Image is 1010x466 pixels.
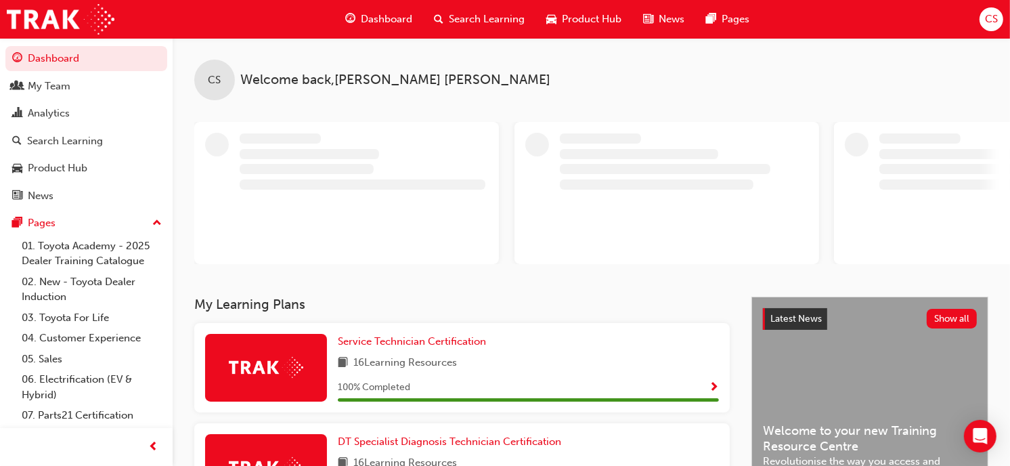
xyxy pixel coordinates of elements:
[12,53,22,65] span: guage-icon
[194,297,730,312] h3: My Learning Plans
[5,74,167,99] a: My Team
[5,211,167,236] button: Pages
[12,217,22,230] span: pages-icon
[12,108,22,120] span: chart-icon
[16,349,167,370] a: 05. Sales
[16,308,167,329] a: 03. Toyota For Life
[632,5,695,33] a: news-iconNews
[338,335,486,347] span: Service Technician Certification
[770,313,822,324] span: Latest News
[152,215,162,232] span: up-icon
[338,434,567,450] a: DT Specialist Diagnosis Technician Certification
[449,12,525,27] span: Search Learning
[562,12,621,27] span: Product Hub
[12,81,22,93] span: people-icon
[12,163,22,175] span: car-icon
[5,46,167,71] a: Dashboard
[423,5,535,33] a: search-iconSearch Learning
[28,79,70,94] div: My Team
[16,405,167,426] a: 07. Parts21 Certification
[5,101,167,126] a: Analytics
[5,129,167,154] a: Search Learning
[338,436,561,448] span: DT Specialist Diagnosis Technician Certification
[208,72,221,88] span: CS
[763,308,977,330] a: Latest NewsShow all
[985,12,998,27] span: CS
[229,357,303,378] img: Trak
[964,420,996,452] div: Open Intercom Messenger
[5,156,167,181] a: Product Hub
[5,43,167,211] button: DashboardMy TeamAnalyticsSearch LearningProduct HubNews
[16,236,167,272] a: 01. Toyota Academy - 2025 Dealer Training Catalogue
[16,369,167,405] a: 06. Electrification (EV & Hybrid)
[722,12,749,27] span: Pages
[338,334,491,349] a: Service Technician Certification
[709,382,719,394] span: Show Progress
[5,184,167,209] a: News
[709,379,719,396] button: Show Progress
[980,7,1003,31] button: CS
[28,106,70,121] div: Analytics
[535,5,632,33] a: car-iconProduct Hub
[643,11,653,28] span: news-icon
[28,188,53,204] div: News
[927,309,978,329] button: Show all
[659,12,684,27] span: News
[706,11,716,28] span: pages-icon
[338,355,348,372] span: book-icon
[345,11,355,28] span: guage-icon
[763,423,977,454] span: Welcome to your new Training Resource Centre
[334,5,423,33] a: guage-iconDashboard
[434,11,443,28] span: search-icon
[28,215,56,231] div: Pages
[12,135,22,148] span: search-icon
[353,355,457,372] span: 16 Learning Resources
[546,11,556,28] span: car-icon
[16,272,167,308] a: 02. New - Toyota Dealer Induction
[27,133,103,149] div: Search Learning
[361,12,412,27] span: Dashboard
[16,328,167,349] a: 04. Customer Experience
[16,426,167,447] a: 08. Service Training
[12,190,22,203] span: news-icon
[240,72,550,88] span: Welcome back , [PERSON_NAME] [PERSON_NAME]
[7,4,114,35] img: Trak
[695,5,760,33] a: pages-iconPages
[28,161,87,176] div: Product Hub
[338,380,410,396] span: 100 % Completed
[149,439,159,456] span: prev-icon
